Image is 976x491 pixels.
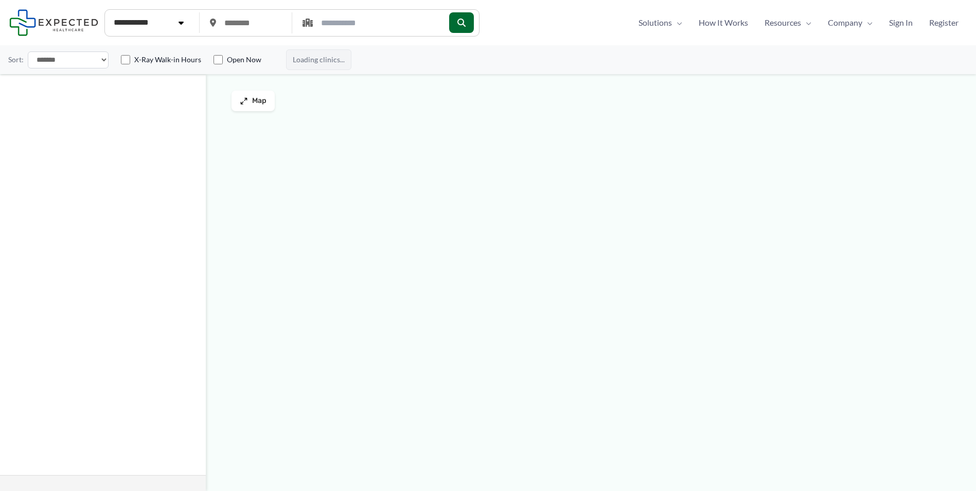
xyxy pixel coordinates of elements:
[756,15,820,30] a: ResourcesMenu Toggle
[699,15,748,30] span: How It Works
[630,15,690,30] a: SolutionsMenu Toggle
[929,15,959,30] span: Register
[672,15,682,30] span: Menu Toggle
[820,15,881,30] a: CompanyMenu Toggle
[134,55,201,65] label: X-Ray Walk-in Hours
[8,53,24,66] label: Sort:
[240,97,248,105] img: Maximize
[638,15,672,30] span: Solutions
[862,15,873,30] span: Menu Toggle
[801,15,811,30] span: Menu Toggle
[690,15,756,30] a: How It Works
[252,97,267,106] span: Map
[921,15,967,30] a: Register
[765,15,801,30] span: Resources
[828,15,862,30] span: Company
[286,49,351,70] span: Loading clinics...
[881,15,921,30] a: Sign In
[889,15,913,30] span: Sign In
[9,9,98,36] img: Expected Healthcare Logo - side, dark font, small
[227,55,261,65] label: Open Now
[232,91,275,111] button: Map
